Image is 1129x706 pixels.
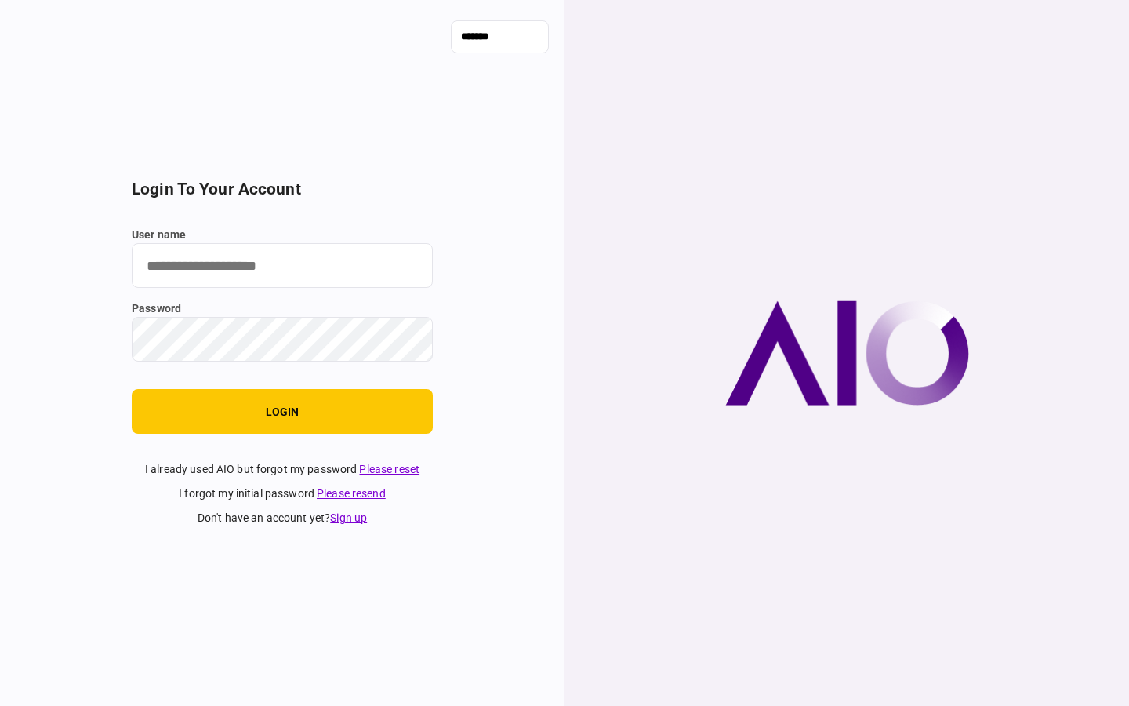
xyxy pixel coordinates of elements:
h2: login to your account [132,180,433,199]
img: AIO company logo [725,300,969,406]
button: login [132,389,433,434]
a: Please resend [317,487,386,500]
input: password [132,317,433,362]
input: show language options [451,20,549,53]
input: user name [132,243,433,288]
label: password [132,300,433,317]
div: I forgot my initial password [132,486,433,502]
div: don't have an account yet ? [132,510,433,526]
a: Please reset [359,463,419,475]
div: I already used AIO but forgot my password [132,461,433,478]
label: user name [132,227,433,243]
a: Sign up [330,511,367,524]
